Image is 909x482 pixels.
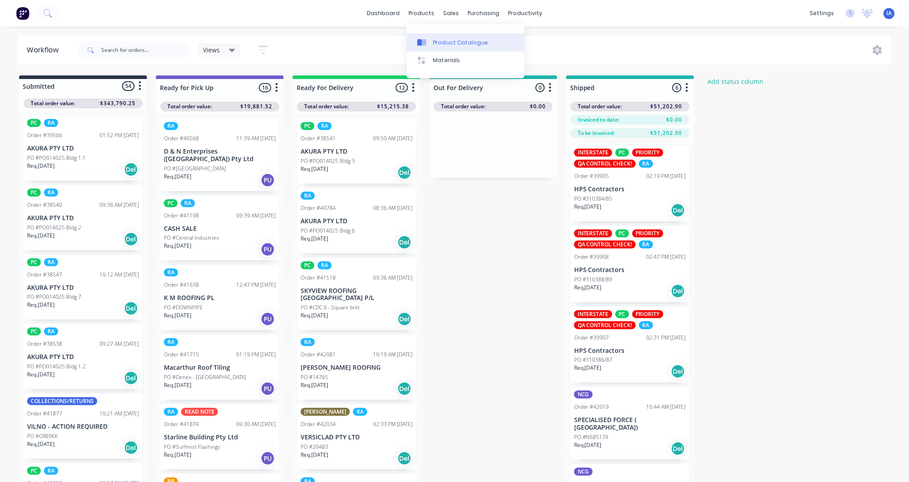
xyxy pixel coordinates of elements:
div: PCRAOrder #3854109:50 AM [DATE]AKURA PTY LTDPO #PO014025 Bldg 3Req.[DATE]Del [297,119,416,184]
span: Total order value: [304,103,349,111]
p: Req. [DATE] [574,284,602,292]
input: Search for orders... [101,41,189,59]
p: PO #310388/89 [574,276,613,284]
div: NCG [574,391,593,399]
p: PO #PO014025 Bldg 1.2 [27,363,86,371]
p: PO #DOWNPIPE [164,304,203,312]
div: Order #39905 [574,172,609,180]
div: RA [639,241,653,249]
div: PRIORITY [632,229,663,237]
div: 08:36 AM [DATE] [373,204,413,212]
div: 09:30 AM [DATE] [236,420,276,428]
p: HPS Contractors [574,347,686,355]
span: To be invoiced: [578,129,615,137]
div: 02:31 PM [DATE] [647,334,686,342]
p: Req. [DATE] [27,371,55,379]
p: PO #PO014025 Bldg 7 [27,293,81,301]
p: Req. [DATE] [574,364,602,372]
div: PU [261,382,275,396]
p: Req. [DATE] [574,203,602,211]
div: INTERSTATE [574,310,612,318]
div: Order #42081 [301,351,336,359]
p: AKURA PTY LTD [301,217,413,225]
div: settings [806,7,839,20]
div: 09:36 AM [DATE] [373,274,413,282]
div: Order #38541 [301,134,336,142]
p: HPS Contractors [574,266,686,274]
p: Req. [DATE] [301,381,328,389]
div: PCRAOrder #3853809:27 AM [DATE]AKURA PTY LTDPO #PO014025 Bldg 1.2Req.[DATE]Del [24,324,143,389]
p: Req. [DATE] [574,441,602,449]
div: COLLECTIONS/RETURNS [27,397,97,405]
div: Del [397,451,412,466]
p: PO #CDC 6 - Square brkt [301,304,360,312]
div: RA [353,408,367,416]
div: RAOrder #4078408:36 AM [DATE]AKURA PTY LTDPO #PO014025 Bldg 6Req.[DATE]Del [297,188,416,253]
div: Del [397,312,412,326]
div: RA [164,269,178,277]
p: PO #20483 [301,443,328,451]
span: $19,881.52 [240,103,272,111]
div: Del [397,382,412,396]
div: products [404,7,439,20]
p: PO #14765 [301,373,328,381]
div: RA [301,338,315,346]
p: Req. [DATE] [164,173,191,181]
p: Macarthur Roof Tiling [164,364,276,371]
div: 09:39 AM [DATE] [236,212,276,220]
span: $51,202.90 [651,103,683,111]
div: INTERSTATEPCPRIORITYQA CONTROL CHECK!RAOrder #3990702:31 PM [DATE]HPS ContractorsPO #310386/87Req... [571,307,690,383]
p: PO #PO014025 Bldg 1.1 [27,154,86,162]
p: PO #CR89KK [27,432,58,440]
div: RAOrder #4056811:39 AM [DATE]D & N Enterprises ([GEOGRAPHIC_DATA]) Pty LtdPO #[GEOGRAPHIC_DATA]Re... [160,119,279,191]
p: Req. [DATE] [27,301,55,309]
p: Req. [DATE] [164,451,191,459]
div: READ NOTE [181,408,218,416]
div: Order #40784 [301,204,336,212]
p: PO #310386/87 [574,356,613,364]
div: Del [397,235,412,249]
div: 10:21 AM [DATE] [99,410,139,418]
div: Product Catalogue [433,39,488,47]
div: 02:33 PM [DATE] [373,420,413,428]
div: PC [27,119,41,127]
div: 01:52 PM [DATE] [99,131,139,139]
div: PCRAOrder #3854710:12 AM [DATE]AKURA PTY LTDPO #PO014025 Bldg 7Req.[DATE]Del [24,255,143,320]
div: 10:19 AM [DATE] [373,351,413,359]
div: PC [301,261,314,269]
p: Req. [DATE] [27,440,55,448]
div: Order #39566 [27,131,62,139]
div: Del [671,284,685,298]
div: RA [44,258,58,266]
span: Total order value: [31,99,75,107]
div: RA [301,192,315,200]
div: RAOrder #4208110:19 AM [DATE][PERSON_NAME] ROOFINGPO #14765Req.[DATE]Del [297,335,416,400]
div: Del [671,203,685,217]
div: Order #42034 [301,420,336,428]
p: SPECIALISED FORCE ( [GEOGRAPHIC_DATA]) [574,416,686,431]
p: PO #PO014025 Bldg 3 [301,157,355,165]
div: Order #41518 [301,274,336,282]
span: $343,790.25 [100,99,135,107]
img: Factory [16,7,29,20]
div: PC [164,199,178,207]
div: PC [27,328,41,336]
div: RA [164,338,178,346]
div: Order #41874 [164,420,199,428]
a: Product Catalogue [407,33,524,51]
div: Materials [433,56,460,64]
div: PCRAOrder #4119809:39 AM [DATE]CASH SALEPO #Central IndustriesReq.[DATE]PU [160,196,279,261]
div: purchasing [463,7,504,20]
p: CASH SALE [164,225,276,233]
div: PCRAOrder #4151809:36 AM [DATE]SKYVIEW ROOFING [GEOGRAPHIC_DATA] P/LPO #CDC 6 - Square brktReq.[D... [297,258,416,331]
div: QA CONTROL CHECK! [574,321,636,329]
div: 11:39 AM [DATE] [236,134,276,142]
div: PC [27,258,41,266]
div: Del [124,301,138,316]
a: dashboard [362,7,404,20]
div: RA [318,261,332,269]
button: Add status column [703,75,768,87]
p: K M ROOFING PL [164,294,276,302]
p: PO #[GEOGRAPHIC_DATA] [164,165,226,173]
div: 10:44 AM [DATE] [647,403,686,411]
